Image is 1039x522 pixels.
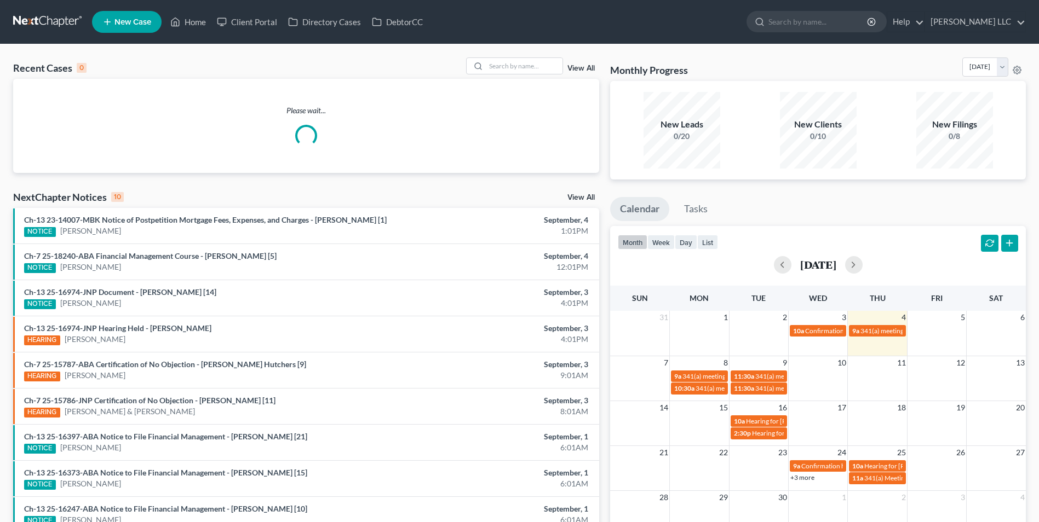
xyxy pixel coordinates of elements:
span: 31 [658,311,669,324]
span: 15 [718,401,729,414]
a: Ch-13 25-16974-JNP Hearing Held - [PERSON_NAME] [24,323,211,333]
div: September, 4 [407,214,588,225]
div: September, 1 [407,503,588,514]
span: 23 [777,446,788,459]
div: September, 3 [407,359,588,370]
span: 341(a) meeting for [PERSON_NAME] [755,372,861,380]
div: NOTICE [24,480,56,490]
button: list [697,235,718,250]
a: [PERSON_NAME] [60,298,121,309]
div: NOTICE [24,227,56,237]
input: Search by name... [768,11,869,32]
a: Home [165,12,211,32]
a: Ch-13 25-16974-JNP Document - [PERSON_NAME] [14] [24,287,216,297]
a: [PERSON_NAME] [60,478,121,489]
a: +3 more [790,473,814,482]
div: September, 1 [407,467,588,478]
span: 3 [960,491,966,504]
a: Calendar [610,197,669,221]
span: Hearing for [PERSON_NAME] [864,462,950,470]
div: 1:01PM [407,225,588,236]
a: [PERSON_NAME] [60,262,121,272]
button: month [618,235,647,250]
a: [PERSON_NAME] [65,370,125,381]
span: 16 [777,401,788,414]
span: 3 [841,311,847,324]
span: 14 [658,401,669,414]
div: HEARING [24,372,60,381]
span: Sat [989,293,1003,303]
a: Ch-13 25-16373-ABA Notice to File Financial Management - [PERSON_NAME] [15] [24,468,307,477]
span: Hearing for The [PERSON_NAME] Companies, Inc. [752,429,897,437]
span: 10a [793,327,804,335]
a: Ch-13 25-16247-ABA Notice to File Financial Management - [PERSON_NAME] [10] [24,504,307,513]
span: 341(a) Meeting for [PERSON_NAME] [864,474,971,482]
span: 29 [718,491,729,504]
a: DebtorCC [366,12,428,32]
span: 9 [782,356,788,369]
span: 4 [900,311,907,324]
div: HEARING [24,335,60,345]
span: 17 [836,401,847,414]
span: 9a [793,462,800,470]
span: 1 [722,311,729,324]
span: Tue [751,293,766,303]
a: Ch-7 25-15787-ABA Certification of No Objection - [PERSON_NAME] Hutchers [9] [24,359,306,369]
span: Sun [632,293,648,303]
div: 4:01PM [407,298,588,309]
span: 20 [1015,401,1026,414]
div: September, 3 [407,287,588,298]
a: Ch-13 25-16397-ABA Notice to File Financial Management - [PERSON_NAME] [21] [24,432,307,441]
div: 0 [77,63,87,73]
div: NOTICE [24,299,56,309]
span: 11:30a [734,384,754,392]
span: 341(a) meeting for [PERSON_NAME] [860,327,966,335]
button: day [675,235,697,250]
span: 28 [658,491,669,504]
span: 10a [852,462,863,470]
h3: Monthly Progress [610,63,688,77]
span: 11a [852,474,863,482]
span: 1 [841,491,847,504]
span: 30 [777,491,788,504]
div: September, 1 [407,431,588,442]
a: [PERSON_NAME] LLC [925,12,1025,32]
div: September, 3 [407,323,588,334]
span: 6 [1019,311,1026,324]
span: 21 [658,446,669,459]
span: 11:30a [734,372,754,380]
span: 8 [722,356,729,369]
div: 9:01AM [407,370,588,381]
span: 5 [960,311,966,324]
span: 2 [900,491,907,504]
a: Ch-7 25-18240-ABA Financial Management Course - [PERSON_NAME] [5] [24,251,277,260]
input: Search by name... [486,58,562,74]
span: 341(a) meeting for [PERSON_NAME] [755,384,861,392]
span: 341(a) meeting for [PERSON_NAME] [696,384,801,392]
span: 27 [1015,446,1026,459]
div: 0/20 [644,131,720,142]
span: Fri [931,293,943,303]
span: 19 [955,401,966,414]
div: NOTICE [24,444,56,454]
span: Confirmation hearing for [PERSON_NAME] [801,462,926,470]
a: [PERSON_NAME] & [PERSON_NAME] [65,406,195,417]
button: week [647,235,675,250]
span: 2 [782,311,788,324]
a: View All [567,194,595,201]
span: Wed [809,293,827,303]
span: 2:30p [734,429,751,437]
span: 7 [663,356,669,369]
span: 341(a) meeting for [PERSON_NAME] [682,372,788,380]
span: 13 [1015,356,1026,369]
div: 6:01AM [407,478,588,489]
div: 4:01PM [407,334,588,345]
div: 12:01PM [407,262,588,272]
span: 10:30a [674,384,694,392]
span: 10a [734,417,745,425]
span: 12 [955,356,966,369]
span: 9a [852,327,859,335]
a: Directory Cases [283,12,366,32]
a: Help [887,12,924,32]
span: 26 [955,446,966,459]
